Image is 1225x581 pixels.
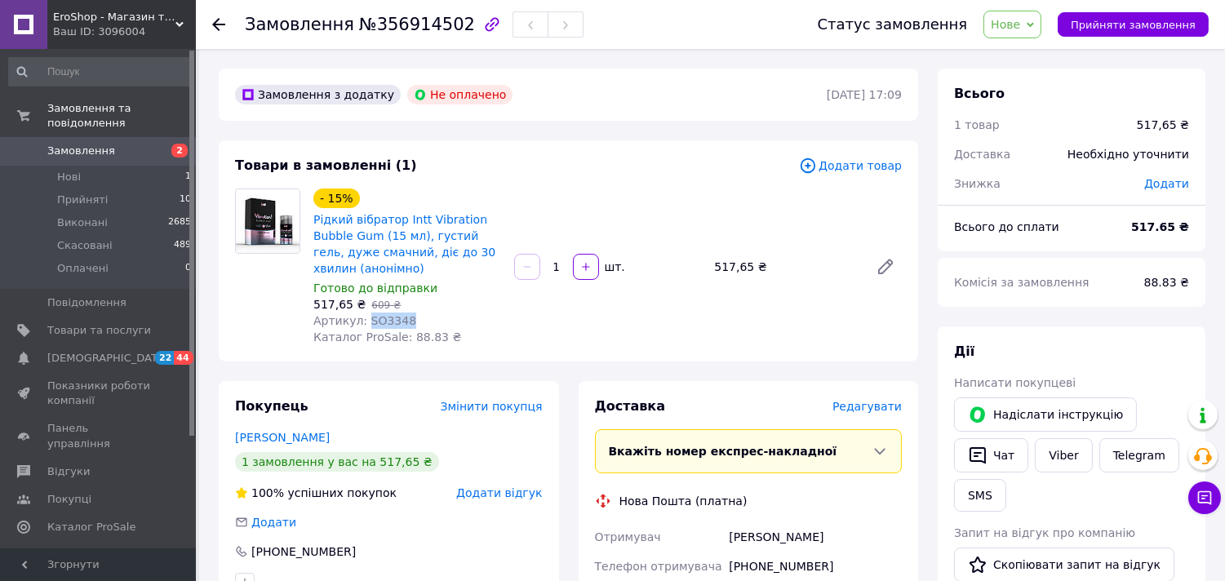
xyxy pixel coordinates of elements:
[47,520,135,534] span: Каталог ProSale
[47,492,91,507] span: Покупці
[313,282,437,295] span: Готово до відправки
[236,189,300,253] img: Рідкий вібратор Intt Vibration Bubble Gum (15 мл), густий гель, дуже смачний, діє до 30 хвилин (а...
[174,238,191,253] span: 489
[47,295,126,310] span: Повідомлення
[57,238,113,253] span: Скасовані
[954,276,1090,289] span: Комісія за замовлення
[954,479,1006,512] button: SMS
[212,16,225,33] div: Повернутися назад
[818,16,968,33] div: Статус замовлення
[313,298,366,311] span: 517,65 ₴
[1131,220,1189,233] b: 517.65 ₴
[954,148,1010,161] span: Доставка
[954,86,1005,101] span: Всього
[313,330,461,344] span: Каталог ProSale: 88.83 ₴
[185,170,191,184] span: 1
[47,351,168,366] span: [DEMOGRAPHIC_DATA]
[1058,12,1209,37] button: Прийняти замовлення
[954,526,1135,539] span: Запит на відгук про компанію
[407,85,513,104] div: Не оплачено
[235,485,397,501] div: успішних покупок
[185,261,191,276] span: 0
[251,516,296,529] span: Додати
[832,400,902,413] span: Редагувати
[1058,136,1199,172] div: Необхідно уточнити
[313,314,416,327] span: Артикул: SO3348
[251,486,284,499] span: 100%
[47,323,151,338] span: Товари та послуги
[180,193,191,207] span: 10
[313,213,495,275] a: Рідкий вібратор Intt Vibration Bubble Gum (15 мл), густий гель, дуже смачний, діє до 30 хвилин (а...
[954,344,974,359] span: Дії
[235,431,330,444] a: [PERSON_NAME]
[47,144,115,158] span: Замовлення
[827,88,902,101] time: [DATE] 17:09
[954,177,1001,190] span: Знижка
[595,560,722,573] span: Телефон отримувача
[359,15,475,34] span: №356914502
[155,351,174,365] span: 22
[954,376,1076,389] span: Написати покупцеві
[168,215,191,230] span: 2685
[1071,19,1196,31] span: Прийняти замовлення
[53,24,196,39] div: Ваш ID: 3096004
[726,522,905,552] div: [PERSON_NAME]
[595,398,666,414] span: Доставка
[47,464,90,479] span: Відгуки
[441,400,543,413] span: Змінити покупця
[245,15,354,34] span: Замовлення
[991,18,1020,31] span: Нове
[57,170,81,184] span: Нові
[47,101,196,131] span: Замовлення та повідомлення
[250,543,357,560] div: [PHONE_NUMBER]
[954,220,1059,233] span: Всього до сплати
[1144,276,1189,289] span: 88.83 ₴
[1035,438,1092,472] a: Viber
[609,445,837,458] span: Вкажіть номер експрес-накладної
[57,193,108,207] span: Прийняті
[1099,438,1179,472] a: Telegram
[57,261,109,276] span: Оплачені
[8,57,193,86] input: Пошук
[47,421,151,450] span: Панель управління
[456,486,542,499] span: Додати відгук
[1144,177,1189,190] span: Додати
[53,10,175,24] span: EroShop - Магазин товарів для дорослих
[708,255,863,278] div: 517,65 ₴
[1188,481,1221,514] button: Чат з покупцем
[313,188,360,208] div: - 15%
[57,215,108,230] span: Виконані
[174,351,193,365] span: 44
[726,552,905,581] div: [PHONE_NUMBER]
[235,157,417,173] span: Товари в замовленні (1)
[47,379,151,408] span: Показники роботи компанії
[799,157,902,175] span: Додати товар
[371,299,401,311] span: 609 ₴
[235,398,308,414] span: Покупець
[869,251,902,283] a: Редагувати
[235,452,439,472] div: 1 замовлення у вас на 517,65 ₴
[954,118,1000,131] span: 1 товар
[595,530,661,543] span: Отримувач
[615,493,752,509] div: Нова Пошта (платна)
[171,144,188,157] span: 2
[954,397,1137,432] button: Надіслати інструкцію
[954,438,1028,472] button: Чат
[235,85,401,104] div: Замовлення з додатку
[1137,117,1189,133] div: 517,65 ₴
[601,259,627,275] div: шт.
